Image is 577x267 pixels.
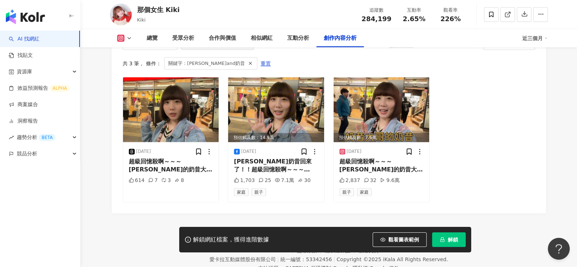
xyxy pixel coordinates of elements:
div: 創作內容分析 [324,34,357,43]
div: post-image預估觸及數：14.9萬 [228,77,324,142]
span: 親子 [251,188,266,196]
div: 互動分析 [287,34,309,43]
a: iKala [383,256,395,262]
a: searchAI 找網紅 [9,35,39,43]
button: 解鎖 [432,232,466,247]
span: 關鍵字：[PERSON_NAME]and奶昔 [168,59,245,67]
span: 親子 [339,188,354,196]
div: 愛卡拉互動媒體股份有限公司 [209,256,276,262]
span: | [333,256,335,262]
div: 受眾分析 [172,34,194,43]
img: post-image [228,77,324,142]
div: [DATE] [241,148,256,155]
div: 那個女生 Kiki [137,5,180,14]
span: Kiki [137,17,146,23]
span: 2.65% [403,15,425,23]
div: 追蹤數 [362,7,392,14]
div: 合作與價值 [209,34,236,43]
div: post-image預估觸及數：7.6萬 [334,77,430,142]
span: 觀看圖表範例 [388,237,419,243]
span: 資源庫 [17,63,32,80]
span: 趨勢分析 [17,129,55,146]
a: 效益預測報告ALPHA [9,85,70,92]
img: post-image [334,77,430,142]
span: | [277,256,279,262]
span: 競品分析 [17,146,37,162]
a: 找貼文 [9,52,33,59]
div: 614 [129,177,145,184]
div: 7 [148,177,158,184]
span: [PERSON_NAME]奶昔回來了！！超級回憶殺啊～～～ [PERSON_NAME]的奶昔大哥真的回來了🤣 #[PERSON_NAME]#奶昔 #奶昔大哥 #童年 #日本 [234,158,318,206]
div: [DATE] [136,148,151,155]
div: 總覽 [147,34,158,43]
div: 2,837 [339,177,360,184]
div: 8 [174,177,184,184]
span: 超級回憶殺啊～～～ [PERSON_NAME]的奶昔大哥真的回來了🤣 #[PERSON_NAME]#奶昔 #奶昔大哥 #童年 #日本 [339,158,423,198]
div: 7.1萬 [275,177,294,184]
div: 9.6萬 [380,177,399,184]
span: 重置 [261,58,271,70]
div: 3 [161,177,171,184]
span: lock [440,237,445,242]
span: 解鎖 [448,237,458,243]
div: 近三個月 [522,32,548,44]
span: 家庭 [357,188,372,196]
span: 226% [441,15,461,23]
div: 觀看率 [437,7,465,14]
a: 商案媒合 [9,101,38,108]
img: post-image [123,77,219,142]
div: 32 [364,177,377,184]
div: 25 [258,177,271,184]
span: 超級回憶殺啊～～～ [PERSON_NAME]的奶昔大哥真的回來了🤣 [PERSON_NAME] 奶昔 [129,158,212,189]
button: 重置 [260,58,271,69]
div: [DATE] [347,148,362,155]
img: logo [6,9,45,24]
div: Copyright © 2025 All Rights Reserved. [336,256,448,262]
div: 統一編號：53342456 [280,256,332,262]
span: 家庭 [234,188,249,196]
div: BETA [39,134,55,141]
div: 1,703 [234,177,255,184]
a: 洞察報告 [9,117,38,125]
div: 互動率 [400,7,428,14]
div: 相似網紅 [251,34,273,43]
div: 解鎖網紅檔案，獲得進階數據 [193,236,269,244]
div: 預估觸及數：14.9萬 [228,133,324,142]
button: 觀看圖表範例 [373,232,427,247]
span: rise [9,135,14,140]
button: 進階篩選 [258,38,287,49]
div: 預估觸及數：7.6萬 [334,133,430,142]
img: KOL Avatar [110,4,132,26]
div: 30 [298,177,311,184]
span: 284,199 [362,15,392,23]
div: 共 3 筆 ， 條件： [123,57,535,70]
